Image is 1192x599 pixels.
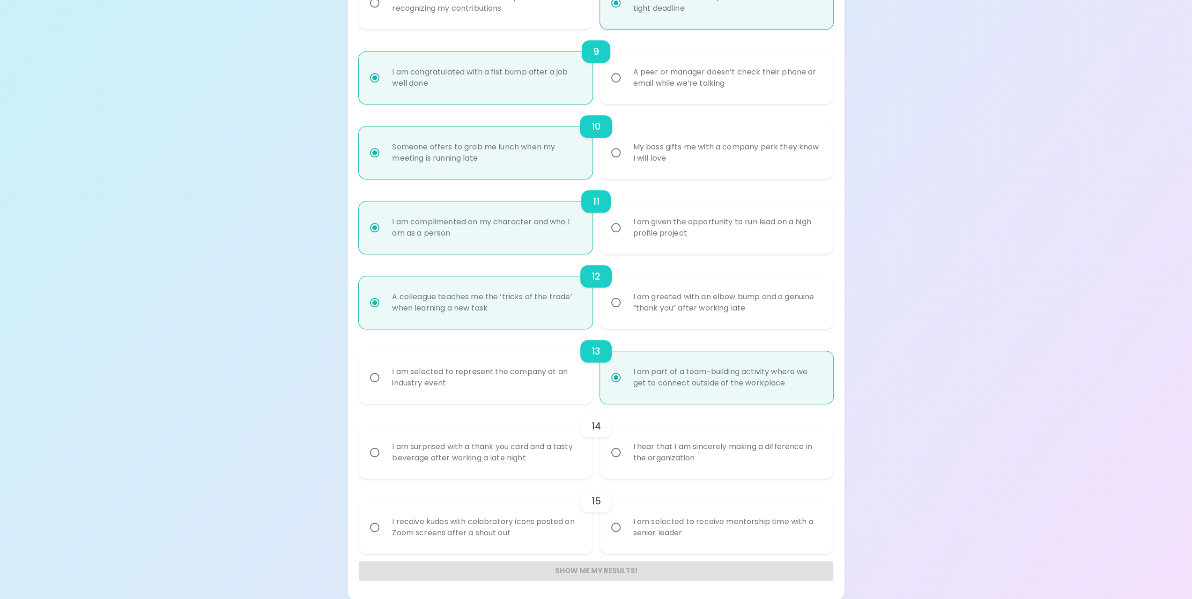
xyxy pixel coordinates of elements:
[592,269,600,284] h6: 12
[359,254,833,329] div: choice-group-check
[626,55,828,100] div: A peer or manager doesn’t check their phone or email while we’re talking
[359,104,833,179] div: choice-group-check
[591,119,600,134] h6: 10
[385,355,587,400] div: I am selected to represent the company at an industry event
[385,430,587,475] div: I am surprised with a thank you card and a tasty beverage after working a late night
[359,404,833,479] div: choice-group-check
[385,205,587,250] div: I am complimented on my character and who I am as a person
[359,29,833,104] div: choice-group-check
[626,505,828,550] div: I am selected to receive mentorship time with a senior leader
[359,329,833,404] div: choice-group-check
[385,55,587,100] div: I am congratulated with a fist bump after a job well done
[591,419,600,434] h6: 14
[592,194,599,209] h6: 11
[626,130,828,175] div: My boss gifts me with a company perk they know I will love
[593,44,599,59] h6: 9
[626,205,828,250] div: I am given the opportunity to run lead on a high profile project
[592,344,600,359] h6: 13
[591,494,600,509] h6: 15
[385,130,587,175] div: Someone offers to grab me lunch when my meeting is running late
[626,355,828,400] div: I am part of a team-building activity where we get to connect outside of the workplace
[385,505,587,550] div: I receive kudos with celebratory icons posted on Zoom screens after a shout out
[626,430,828,475] div: I hear that I am sincerely making a difference in the organization
[359,179,833,254] div: choice-group-check
[359,479,833,554] div: choice-group-check
[626,280,828,325] div: I am greeted with an elbow bump and a genuine “thank you” after working late
[385,280,587,325] div: A colleague teaches me the ‘tricks of the trade’ when learning a new task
